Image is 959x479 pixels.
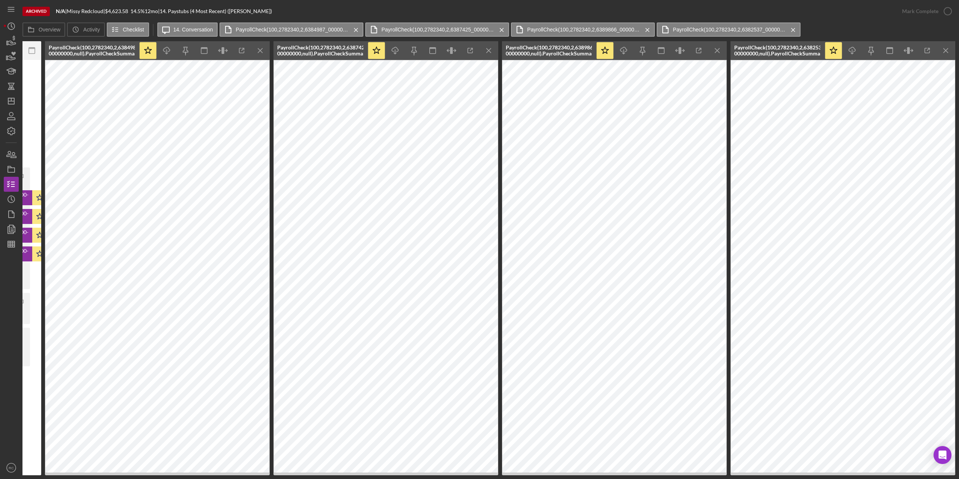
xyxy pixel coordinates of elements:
[673,27,785,33] label: PayrollCheck(100,2782340,2,6382537_00000000-00000000,null).PayrollCheckSummaryForm.pdf
[895,4,955,19] button: Mark Complete
[22,22,65,37] button: Overview
[934,446,952,464] div: Open Intercom Messenger
[67,22,105,37] button: Activity
[56,8,67,14] div: |
[123,27,144,33] label: Checklist
[277,45,363,57] div: PayrollCheck(100,2782340,2,6387425_00000000-00000000,null).PayrollCheckSummaryForm.pdf
[220,22,363,37] button: PayrollCheck(100,2782340,2,6384987_00000000-00000000,null).PayrollCheckSummaryForm.pdf
[83,27,100,33] label: Activity
[107,22,149,37] button: Checklist
[158,8,272,14] div: | 14. Paystubs (4 Most Recent) ([PERSON_NAME])
[236,27,348,33] label: PayrollCheck(100,2782340,2,6384987_00000000-00000000,null).PayrollCheckSummaryForm.pdf
[511,22,655,37] button: PayrollCheck(100,2782340,2,6389866_00000000-00000000,null).PayrollCheckSummaryForm.pdf
[381,27,494,33] label: PayrollCheck(100,2782340,2,6387425_00000000-00000000,null).PayrollCheckSummaryForm.pdf
[22,7,50,16] div: Archived
[105,8,130,14] div: $4,623.58
[734,45,820,57] div: PayrollCheck(100,2782340,2,6382537_00000000-00000000,null).PayrollCheckSummaryForm.pdf
[145,8,158,14] div: 12 mo
[902,4,938,19] div: Mark Complete
[39,27,60,33] label: Overview
[365,22,509,37] button: PayrollCheck(100,2782340,2,6387425_00000000-00000000,null).PayrollCheckSummaryForm.pdf
[657,22,801,37] button: PayrollCheck(100,2782340,2,6382537_00000000-00000000,null).PayrollCheckSummaryForm.pdf
[173,27,213,33] label: 14. Conversation
[56,8,65,14] b: N/A
[157,22,218,37] button: 14. Conversation
[527,27,639,33] label: PayrollCheck(100,2782340,2,6389866_00000000-00000000,null).PayrollCheckSummaryForm.pdf
[67,8,105,14] div: Missy Redcloud |
[130,8,145,14] div: 14.5 %
[49,45,135,57] div: PayrollCheck(100,2782340,2,6384987_00000000-00000000,null).PayrollCheckSummaryForm.pdf
[4,460,19,475] button: RC
[506,45,592,57] div: PayrollCheck(100,2782340,2,6389866_00000000-00000000,null).PayrollCheckSummaryForm.pdf
[9,466,14,470] text: RC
